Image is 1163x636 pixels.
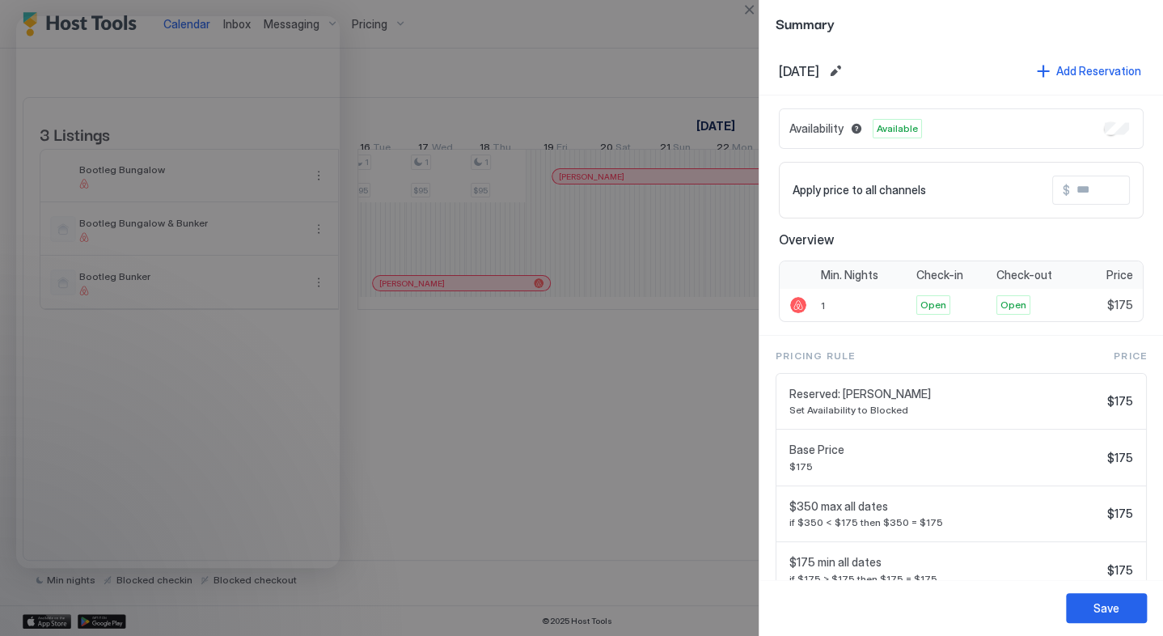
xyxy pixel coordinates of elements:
[776,13,1147,33] span: Summary
[789,404,1101,416] span: Set Availability to Blocked
[789,573,1101,585] span: if $175 > $175 then $175 = $175
[779,63,819,79] span: [DATE]
[789,387,1101,401] span: Reserved: [PERSON_NAME]
[776,349,855,363] span: Pricing Rule
[1106,268,1133,282] span: Price
[1056,62,1141,79] div: Add Reservation
[1000,298,1026,312] span: Open
[1107,451,1133,465] span: $175
[826,61,845,81] button: Edit date range
[793,183,926,197] span: Apply price to all channels
[1107,394,1133,409] span: $175
[1034,60,1144,82] button: Add Reservation
[1066,593,1147,623] button: Save
[789,443,1101,457] span: Base Price
[1114,349,1147,363] span: Price
[1107,507,1133,521] span: $175
[16,16,340,568] iframe: Intercom live chat
[789,121,844,136] span: Availability
[877,121,918,136] span: Available
[1107,298,1133,312] span: $175
[996,268,1052,282] span: Check-out
[789,460,1101,473] span: $175
[779,231,1144,248] span: Overview
[821,299,825,312] span: 1
[821,268,878,282] span: Min. Nights
[916,268,963,282] span: Check-in
[1093,600,1119,617] div: Save
[16,581,55,620] iframe: Intercom live chat
[789,516,1101,528] span: if $350 < $175 then $350 = $175
[1063,183,1070,197] span: $
[920,298,946,312] span: Open
[789,499,1101,514] span: $350 max all dates
[1107,563,1133,578] span: $175
[847,119,866,138] button: Blocked dates override all pricing rules and remain unavailable until manually unblocked
[789,555,1101,570] span: $175 min all dates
